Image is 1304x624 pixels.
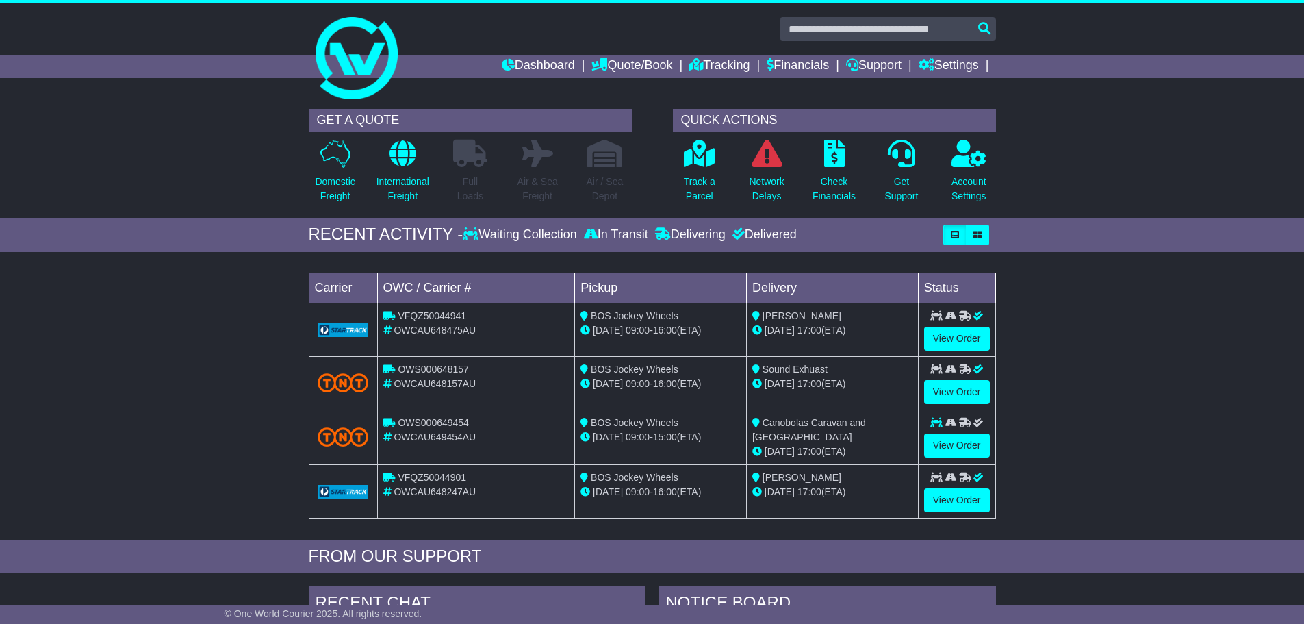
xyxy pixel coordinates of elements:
[653,486,677,497] span: 16:00
[394,486,476,497] span: OWCAU648247AU
[884,175,918,203] p: Get Support
[580,430,741,445] div: - (ETA)
[309,547,996,566] div: FROM OUR SUPPORT
[951,139,987,211] a: AccountSettings
[398,310,466,321] span: VFQZ50044941
[797,325,821,336] span: 17:00
[746,273,918,303] td: Delivery
[502,55,575,78] a: Dashboard
[797,378,821,389] span: 17:00
[653,325,677,336] span: 16:00
[765,446,795,457] span: [DATE]
[749,175,784,203] p: Network Delays
[689,55,750,78] a: Tracking
[924,380,990,404] a: View Order
[765,378,795,389] span: [DATE]
[919,55,979,78] a: Settings
[683,139,716,211] a: Track aParcel
[626,432,650,442] span: 09:00
[752,323,912,338] div: (ETA)
[580,485,741,499] div: - (ETA)
[580,377,741,391] div: - (ETA)
[580,227,652,242] div: In Transit
[398,364,469,375] span: OWS000648157
[884,139,919,211] a: GetSupport
[752,445,912,459] div: (ETA)
[587,175,624,203] p: Air / Sea Depot
[765,325,795,336] span: [DATE]
[591,472,678,483] span: BOS Jockey Wheels
[318,485,369,499] img: GetCarrierServiceLogo
[673,109,996,132] div: QUICK ACTIONS
[398,417,469,428] span: OWS000649454
[394,432,476,442] span: OWCAU649454AU
[394,325,476,336] span: OWCAU648475AU
[626,325,650,336] span: 09:00
[593,486,623,497] span: [DATE]
[591,310,678,321] span: BOS Jockey Wheels
[763,472,841,483] span: [PERSON_NAME]
[813,175,856,203] p: Check Financials
[846,55,902,78] a: Support
[924,327,990,351] a: View Order
[463,227,580,242] div: Waiting Collection
[318,427,369,446] img: TNT_Domestic.png
[659,586,996,623] div: NOTICE BOARD
[318,323,369,337] img: GetCarrierServiceLogo
[591,364,678,375] span: BOS Jockey Wheels
[797,486,821,497] span: 17:00
[812,139,856,211] a: CheckFinancials
[684,175,715,203] p: Track a Parcel
[309,225,463,245] div: RECENT ACTIVITY -
[752,485,912,499] div: (ETA)
[729,227,797,242] div: Delivered
[314,139,355,211] a: DomesticFreight
[398,472,466,483] span: VFQZ50044901
[763,310,841,321] span: [PERSON_NAME]
[318,373,369,392] img: TNT_Domestic.png
[593,432,623,442] span: [DATE]
[309,109,632,132] div: GET A QUOTE
[453,175,487,203] p: Full Loads
[797,446,821,457] span: 17:00
[593,378,623,389] span: [DATE]
[918,273,995,303] td: Status
[580,323,741,338] div: - (ETA)
[377,273,575,303] td: OWC / Carrier #
[924,434,990,458] a: View Order
[765,486,795,497] span: [DATE]
[591,417,678,428] span: BOS Jockey Wheels
[591,55,672,78] a: Quote/Book
[394,378,476,389] span: OWCAU648157AU
[763,364,828,375] span: Sound Exhuast
[652,227,729,242] div: Delivering
[309,273,377,303] td: Carrier
[752,417,866,442] span: Canobolas Caravan and [GEOGRAPHIC_DATA]
[767,55,829,78] a: Financials
[593,325,623,336] span: [DATE]
[309,586,645,623] div: RECENT CHAT
[315,175,355,203] p: Domestic Freight
[225,608,422,619] span: © One World Courier 2025. All rights reserved.
[748,139,784,211] a: NetworkDelays
[575,273,747,303] td: Pickup
[517,175,558,203] p: Air & Sea Freight
[752,377,912,391] div: (ETA)
[924,488,990,512] a: View Order
[653,432,677,442] span: 15:00
[626,486,650,497] span: 09:00
[653,378,677,389] span: 16:00
[376,139,430,211] a: InternationalFreight
[376,175,429,203] p: International Freight
[626,378,650,389] span: 09:00
[951,175,986,203] p: Account Settings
